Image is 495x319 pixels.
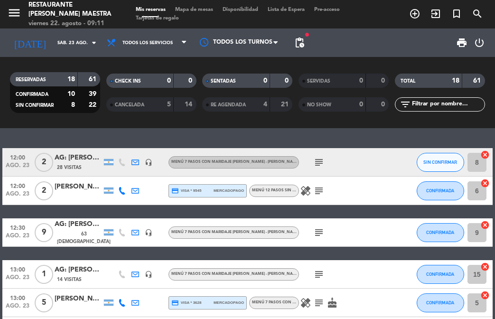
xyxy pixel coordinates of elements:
[381,101,387,108] strong: 0
[430,8,441,19] i: exit_to_app
[281,101,290,108] strong: 21
[55,152,102,163] div: AG: [PERSON_NAME] x2 / [PERSON_NAME] EXPERIENCES
[55,264,102,275] div: AG: [PERSON_NAME] x1 / [PERSON_NAME]
[307,103,331,107] span: NO SHOW
[57,276,82,283] span: 14 Visitas
[480,291,490,300] i: cancel
[170,7,218,12] span: Mapa de mesas
[16,103,54,108] span: SIN CONFIRMAR
[6,151,29,162] span: 12:00
[171,160,325,164] span: Menú 7 pasos con maridaje [PERSON_NAME] - [PERSON_NAME]
[423,159,457,165] span: SIN CONFIRMAR
[145,271,152,278] i: headset_mic
[171,187,201,195] span: visa * 9545
[381,77,387,84] strong: 0
[55,181,102,192] div: [PERSON_NAME]
[472,8,483,19] i: search
[409,8,420,19] i: add_circle_outline
[263,77,267,84] strong: 0
[211,103,246,107] span: RE AGENDADA
[400,99,411,110] i: filter_list
[451,8,462,19] i: turned_in_not
[131,16,184,21] span: Tarjetas de regalo
[57,230,111,246] span: 63 [DEMOGRAPHIC_DATA]
[145,159,152,166] i: headset_mic
[7,33,53,53] i: [DATE]
[6,263,29,274] span: 13:00
[426,188,454,193] span: CONFIRMADA
[171,299,179,307] i: credit_card
[167,101,171,108] strong: 5
[417,223,464,242] button: CONFIRMADA
[252,300,381,304] span: Menú 7 pasos con maridaje [PERSON_NAME] - [PERSON_NAME]
[6,292,29,303] span: 13:00
[7,6,21,20] i: menu
[411,99,485,110] input: Filtrar por nombre...
[171,187,179,195] i: credit_card
[252,188,339,192] span: Menú 12 pasos sin degustación incluída
[167,77,171,84] strong: 0
[214,188,244,194] span: mercadopago
[313,157,325,168] i: subject
[359,77,363,84] strong: 0
[89,102,98,108] strong: 22
[55,293,102,304] div: [PERSON_NAME]
[401,79,415,84] span: TOTAL
[307,79,330,84] span: SERVIDAS
[6,222,29,233] span: 12:30
[16,92,48,97] span: CONFIRMADA
[309,7,345,12] span: Pre-acceso
[67,76,75,83] strong: 18
[122,40,173,46] span: Todos los servicios
[28,19,117,28] div: viernes 22. agosto - 09:11
[185,101,194,108] strong: 14
[313,269,325,280] i: subject
[57,164,82,171] span: 28 Visitas
[35,223,53,242] span: 9
[313,185,325,197] i: subject
[263,101,267,108] strong: 4
[480,262,490,272] i: cancel
[115,103,144,107] span: CANCELADA
[480,150,490,159] i: cancel
[6,180,29,191] span: 12:00
[28,0,117,19] div: Restaurante [PERSON_NAME] Maestra
[171,230,325,234] span: Menú 7 pasos con maridaje [PERSON_NAME] - [PERSON_NAME]
[300,297,311,309] i: healing
[426,272,454,277] span: CONFIRMADA
[88,37,100,48] i: arrow_drop_down
[218,7,263,12] span: Disponibilidad
[300,185,311,197] i: healing
[7,6,21,23] button: menu
[35,265,53,284] span: 1
[71,102,75,108] strong: 8
[6,162,29,173] span: ago. 23
[456,37,467,48] span: print
[188,77,194,84] strong: 0
[426,230,454,235] span: CONFIRMADA
[89,76,98,83] strong: 61
[171,272,325,276] span: Menú 7 pasos con maridaje [PERSON_NAME] - [PERSON_NAME]
[417,293,464,312] button: CONFIRMADA
[263,7,309,12] span: Lista de Espera
[327,297,338,309] i: cake
[417,153,464,172] button: SIN CONFIRMAR
[35,293,53,312] span: 5
[89,91,98,97] strong: 39
[417,181,464,200] button: CONFIRMADA
[452,77,459,84] strong: 18
[115,79,141,84] span: CHECK INS
[214,300,244,306] span: mercadopago
[471,28,488,57] div: LOG OUT
[6,303,29,314] span: ago. 23
[473,77,483,84] strong: 61
[480,220,490,230] i: cancel
[313,297,325,309] i: subject
[211,79,236,84] span: SENTADAS
[55,219,102,230] div: AG: [PERSON_NAME] IBERÊ x9 / SUNTRIP
[67,91,75,97] strong: 10
[131,7,170,12] span: Mis reservas
[426,300,454,305] span: CONFIRMADA
[6,233,29,244] span: ago. 23
[16,77,46,82] span: RESERVADAS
